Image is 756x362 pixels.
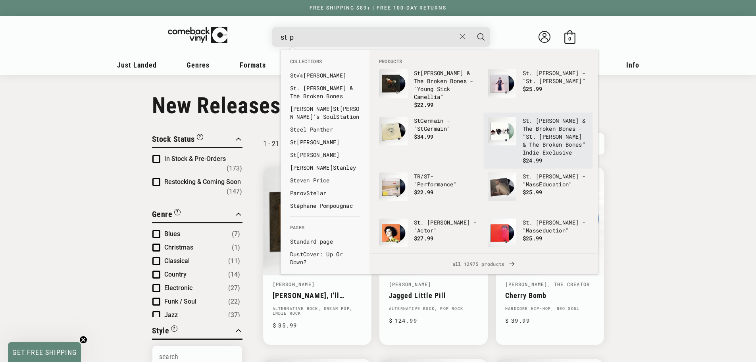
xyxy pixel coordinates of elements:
b: st [296,250,303,258]
span: Blues [164,230,180,238]
span: GET FREE SHIPPING [12,348,77,356]
b: St [414,117,421,124]
a: St[PERSON_NAME] [290,138,360,146]
span: Number of products: (147) [227,187,242,196]
button: Close [455,28,470,45]
span: Number of products: (173) [227,164,242,173]
span: Classical [164,257,190,265]
p: . [PERSON_NAME] - " . [PERSON_NAME]" [523,69,589,85]
div: GET FREE SHIPPINGClose teaser [8,342,81,362]
div: Search [272,27,490,47]
li: products: St. Paul & The Broken Bones - "St. Paul & The Broken Bones" Indie Exclusive [484,113,592,168]
li: products: St. Vincent - "MassEducation" [484,168,592,215]
a: St. Vincent - "Actor" St. [PERSON_NAME] - "Actor" $27.99 [379,219,480,257]
li: collections: Steven Price [286,174,364,187]
b: St [523,69,529,77]
a: [PERSON_NAME]St[PERSON_NAME]'s SoulStation [290,105,360,121]
span: Country [164,271,187,278]
a: Cherry Bomb [505,291,594,300]
li: products: TR/ST - "Performance" [375,168,484,215]
span: Electronic [164,284,192,292]
img: St. Vincent - "St. Vincent" [488,69,516,98]
p: [PERSON_NAME] & The Broken Bones - "Young Sick Camellia" [414,69,480,101]
span: $27.99 [414,234,434,242]
div: Collections [281,50,369,216]
li: collections: Stephen Pearcy [286,136,364,149]
span: Funk / Soul [164,298,196,305]
a: ParovStelar [290,189,360,197]
a: St. Vincent - "St. Vincent" St. [PERSON_NAME] - "St. [PERSON_NAME]" $25.99 [488,69,589,107]
span: Stock Status [152,134,195,144]
span: Number of products: (11) [228,256,240,266]
a: Jagged Little Pill [389,291,478,300]
span: Number of products: (14) [228,270,240,279]
b: St [290,126,297,133]
button: Filter by Style [152,325,178,339]
a: Steel Panther [290,126,360,134]
a: St[PERSON_NAME] [290,151,360,159]
span: Number of products: (27) [228,283,240,293]
a: DustCover: Up Or Down? [290,250,360,266]
b: St [526,77,533,85]
button: Search [471,27,491,47]
span: $25.99 [523,234,542,242]
li: collections: Paul Stanley [286,161,364,174]
div: Products [369,50,598,253]
a: Standard page [290,238,360,246]
span: In Stock & Pre-Orders [164,155,226,163]
span: Restocking & Coming Soon [164,178,241,186]
b: St [336,113,343,120]
b: St [290,72,297,79]
button: Close teaser [79,336,87,344]
span: Genres [187,61,210,69]
a: [PERSON_NAME] [389,281,431,287]
span: Number of products: (22) [228,297,240,306]
b: St [523,117,529,124]
a: TR/ST - "Performance" TR/ST- "Performance" $22.99 [379,172,480,211]
p: 1 - 21 of 320 products [263,139,328,148]
li: pages: Dust Cover: Up Or Down? [286,248,364,269]
p: . [PERSON_NAME] - "Actor" [414,219,480,234]
b: St [290,84,297,92]
span: $25.99 [523,85,542,93]
li: collections: Steel Panther [286,123,364,136]
b: St [523,219,529,226]
li: products: St Paul & The Broken Bones - "Young Sick Camellia" [375,65,484,113]
li: products: St Germain - "St Germain" [375,113,484,159]
li: collections: St√©phane Pompougnac [286,69,364,82]
li: Pages [286,224,364,235]
a: St Germain - "St Germain" StGermain - "StGermain" $34.99 [379,117,480,155]
span: Number of products: (7) [232,229,240,239]
input: When autocomplete results are available use up and down arrows to review and enter to select [281,29,456,45]
a: St. Vincent - "Masseduction" St. [PERSON_NAME] - "Masseduction" $25.99 [488,219,589,257]
img: St Paul & The Broken Bones - "Young Sick Camellia" [379,69,408,98]
li: collections: Parov Stelar [286,187,364,199]
div: Pages [281,216,369,273]
a: [PERSON_NAME], I'll Always Love You [273,291,362,300]
li: collections: Steve Perry [286,149,364,161]
span: $34.99 [414,133,434,140]
span: Jazz [164,311,178,319]
a: St. Paul & The Broken Bones - "St. Paul & The Broken Bones" Indie Exclusive St. [PERSON_NAME] & T... [488,117,589,165]
span: Formats [240,61,266,69]
p: . [PERSON_NAME] & The Broken Bones - " . [PERSON_NAME] & The Broken Bones" Indie Exclusive [523,117,589,157]
span: Just Landed [117,61,157,69]
span: $22.99 [414,101,434,108]
p: Germain - " Germain" [414,117,480,133]
span: Info [626,61,639,69]
button: Filter by Stock Status [152,133,203,147]
span: Style [152,326,169,335]
b: St [306,189,313,197]
img: St. Vincent - "Masseduction" [488,219,516,247]
h1: New Releases [152,93,604,119]
span: Number of products: (37) [228,310,240,320]
a: Steven Price [290,176,360,184]
li: Collections [286,58,364,69]
a: [PERSON_NAME] [273,281,315,287]
a: [PERSON_NAME]Stanley [290,164,360,172]
a: St√©[PERSON_NAME] [290,72,360,79]
li: products: St. Vincent - "Actor" [375,215,484,261]
b: St [417,125,424,132]
a: [PERSON_NAME], The Creator [505,281,590,287]
b: St [290,238,297,245]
